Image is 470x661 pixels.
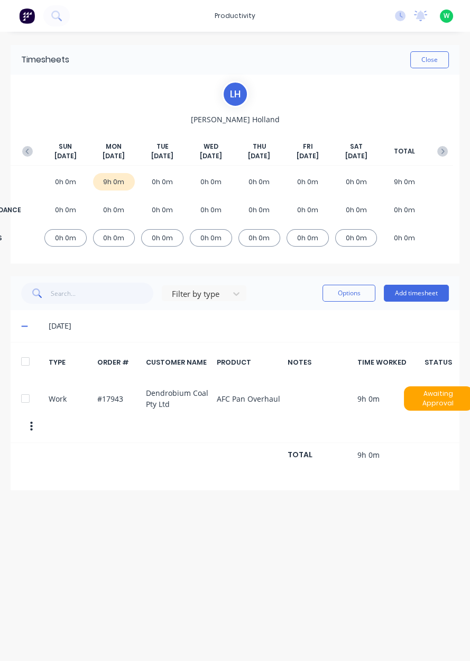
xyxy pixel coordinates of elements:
[54,151,77,161] span: [DATE]
[238,201,281,219] div: 0h 0m
[49,320,449,332] div: [DATE]
[146,357,211,367] div: CUSTOMER NAME
[383,201,426,219] div: 0h 0m
[345,151,367,161] span: [DATE]
[217,357,282,367] div: PRODUCT
[238,173,281,191] div: 0h 0m
[297,151,319,161] span: [DATE]
[410,51,449,68] button: Close
[288,357,352,367] div: NOTES
[190,201,232,219] div: 0h 0m
[287,173,329,191] div: 0h 0m
[384,285,449,302] button: Add timesheet
[141,201,183,219] div: 0h 0m
[350,142,363,151] span: SAT
[335,173,377,191] div: 0h 0m
[21,53,69,66] div: Timesheets
[287,201,329,219] div: 0h 0m
[103,151,125,161] span: [DATE]
[93,173,135,191] div: 9h 0m
[253,142,266,151] span: THU
[93,229,135,247] div: 0h 0m
[151,151,173,161] span: [DATE]
[222,81,248,107] div: L H
[383,229,426,247] div: 0h 0m
[444,11,449,21] span: W
[335,229,377,247] div: 0h 0m
[190,173,232,191] div: 0h 0m
[106,142,122,151] span: MON
[302,142,312,151] span: FRI
[248,151,270,161] span: [DATE]
[156,142,169,151] span: TUE
[357,357,421,367] div: TIME WORKED
[204,142,218,151] span: WED
[141,173,183,191] div: 0h 0m
[383,173,426,191] div: 9h 0m
[428,357,449,367] div: STATUS
[97,357,140,367] div: ORDER #
[209,8,261,24] div: productivity
[191,114,280,125] span: [PERSON_NAME] Holland
[287,229,329,247] div: 0h 0m
[200,151,222,161] span: [DATE]
[59,142,72,151] span: SUN
[322,285,375,302] button: Options
[19,8,35,24] img: Factory
[335,201,377,219] div: 0h 0m
[238,229,281,247] div: 0h 0m
[44,229,87,247] div: 0h 0m
[141,229,183,247] div: 0h 0m
[93,201,135,219] div: 0h 0m
[394,147,415,156] span: TOTAL
[44,173,87,191] div: 0h 0m
[190,229,232,247] div: 0h 0m
[49,357,91,367] div: TYPE
[44,201,87,219] div: 0h 0m
[51,283,154,304] input: Search...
